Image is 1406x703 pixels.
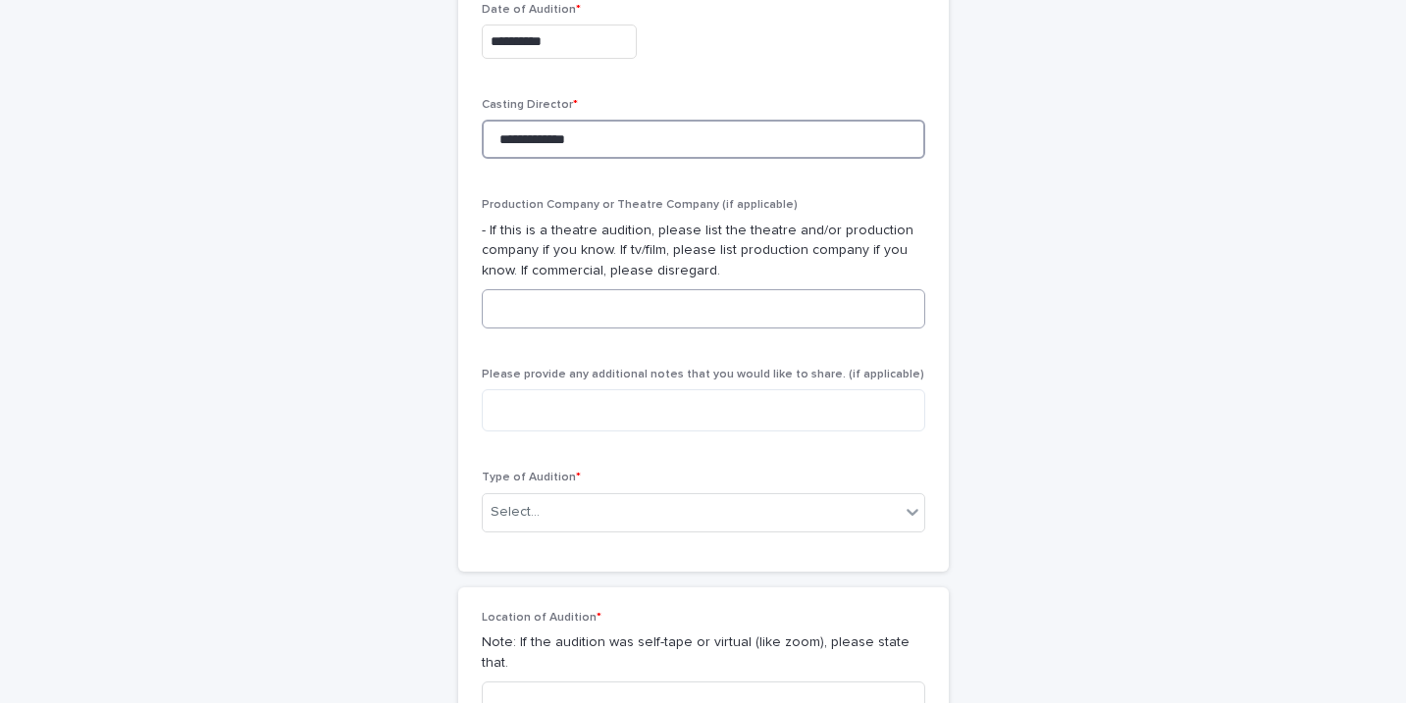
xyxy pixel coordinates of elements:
span: Casting Director [482,99,578,111]
p: - If this is a theatre audition, please list the theatre and/or production company if you know. I... [482,221,925,281]
span: Location of Audition [482,612,601,624]
span: Production Company or Theatre Company (if applicable) [482,199,798,211]
span: Date of Audition [482,4,581,16]
span: Type of Audition [482,472,581,483]
span: Please provide any additional notes that you would like to share. (if applicable) [482,369,924,380]
p: Note: If the audition was self-tape or virtual (like zoom), please state that. [482,632,925,674]
div: Select... [491,502,540,523]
